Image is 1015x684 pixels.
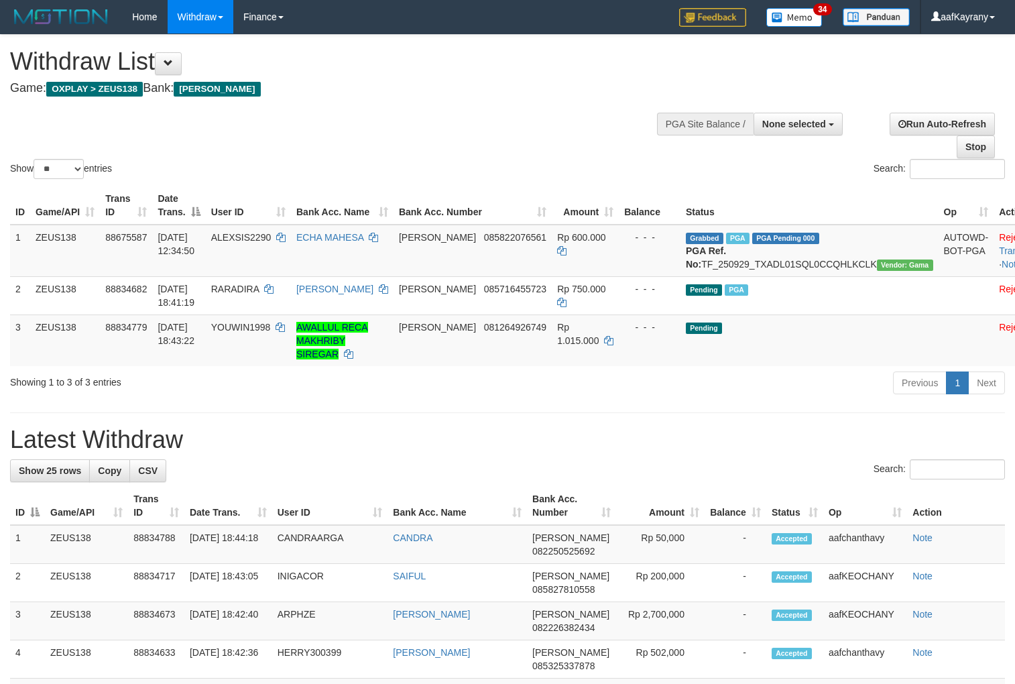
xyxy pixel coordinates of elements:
a: Next [968,372,1005,394]
td: Rp 2,700,000 [616,602,705,640]
th: Game/API: activate to sort column ascending [45,487,128,525]
th: Game/API: activate to sort column ascending [30,186,100,225]
a: [PERSON_NAME] [393,609,470,620]
th: Bank Acc. Number: activate to sort column ascending [394,186,552,225]
td: ZEUS138 [30,276,100,315]
a: Show 25 rows [10,459,90,482]
td: [DATE] 18:44:18 [184,525,272,564]
td: 88834673 [128,602,184,640]
span: Copy 085716455723 to clipboard [484,284,546,294]
div: - - - [624,282,675,296]
th: Action [907,487,1005,525]
td: 88834717 [128,564,184,602]
label: Search: [874,159,1005,179]
span: 88834779 [105,322,147,333]
label: Show entries [10,159,112,179]
th: Bank Acc. Name: activate to sort column ascending [291,186,394,225]
td: [DATE] 18:42:40 [184,602,272,640]
span: CSV [138,465,158,476]
input: Search: [910,459,1005,479]
span: [PERSON_NAME] [532,609,609,620]
span: Copy 082250525692 to clipboard [532,546,595,557]
th: Status: activate to sort column ascending [766,487,823,525]
span: Vendor URL: https://trx31.1velocity.biz [877,260,933,271]
th: Trans ID: activate to sort column ascending [100,186,152,225]
a: SAIFUL [393,571,426,581]
td: [DATE] 18:43:05 [184,564,272,602]
th: Status [680,186,939,225]
span: Pending [686,284,722,296]
td: 3 [10,602,45,640]
span: Rp 750.000 [557,284,605,294]
a: Stop [957,135,995,158]
td: ZEUS138 [30,225,100,277]
span: None selected [762,119,826,129]
select: Showentries [34,159,84,179]
td: ZEUS138 [45,640,128,679]
td: [DATE] 18:42:36 [184,640,272,679]
span: RARADIRA [211,284,259,294]
div: PGA Site Balance / [657,113,754,135]
th: Balance: activate to sort column ascending [705,487,766,525]
td: aafchanthavy [823,640,907,679]
a: 1 [946,372,969,394]
button: None selected [754,113,843,135]
b: PGA Ref. No: [686,245,726,270]
span: 88675587 [105,232,147,243]
a: Note [912,647,933,658]
a: CSV [129,459,166,482]
span: Marked by aafpengsreynich [725,284,748,296]
a: ECHA MAHESA [296,232,363,243]
img: panduan.png [843,8,910,26]
td: INIGACOR [272,564,388,602]
span: [PERSON_NAME] [174,82,260,97]
a: CANDRA [393,532,432,543]
td: ZEUS138 [45,564,128,602]
a: Previous [893,372,947,394]
span: Pending [686,323,722,334]
input: Search: [910,159,1005,179]
a: [PERSON_NAME] [393,647,470,658]
td: 1 [10,225,30,277]
span: Grabbed [686,233,723,244]
th: Balance [619,186,680,225]
a: [PERSON_NAME] [296,284,373,294]
th: Amount: activate to sort column ascending [552,186,619,225]
span: [PERSON_NAME] [399,284,476,294]
a: Run Auto-Refresh [890,113,995,135]
span: [DATE] 18:41:19 [158,284,194,308]
div: - - - [624,321,675,334]
a: Note [912,609,933,620]
td: Rp 200,000 [616,564,705,602]
th: Bank Acc. Number: activate to sort column ascending [527,487,616,525]
span: [PERSON_NAME] [532,571,609,581]
td: 3 [10,315,30,366]
a: Note [912,571,933,581]
th: ID: activate to sort column descending [10,487,45,525]
td: aafKEOCHANY [823,564,907,602]
span: Rp 600.000 [557,232,605,243]
span: [DATE] 18:43:22 [158,322,194,346]
label: Search: [874,459,1005,479]
th: Amount: activate to sort column ascending [616,487,705,525]
span: YOUWIN1998 [211,322,271,333]
span: [PERSON_NAME] [532,647,609,658]
td: 2 [10,564,45,602]
img: MOTION_logo.png [10,7,112,27]
th: User ID: activate to sort column ascending [206,186,291,225]
td: aafKEOCHANY [823,602,907,640]
h1: Latest Withdraw [10,426,1005,453]
td: aafchanthavy [823,525,907,564]
th: Trans ID: activate to sort column ascending [128,487,184,525]
span: Accepted [772,533,812,545]
img: Button%20Memo.svg [766,8,823,27]
th: Op: activate to sort column ascending [939,186,994,225]
td: 2 [10,276,30,315]
span: Accepted [772,610,812,621]
td: 88834633 [128,640,184,679]
td: 1 [10,525,45,564]
span: Show 25 rows [19,465,81,476]
span: 88834682 [105,284,147,294]
span: Copy [98,465,121,476]
span: Accepted [772,648,812,659]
